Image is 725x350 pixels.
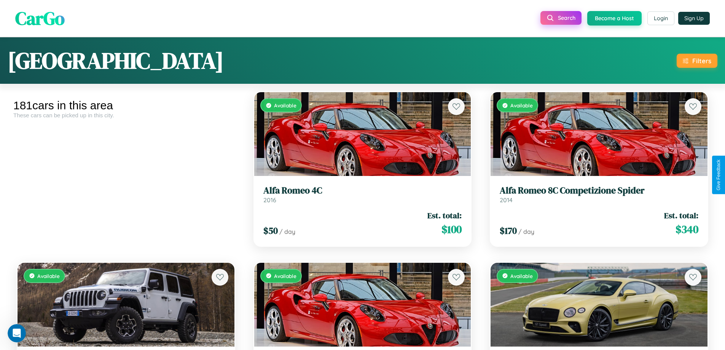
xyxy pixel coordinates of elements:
[716,160,721,190] div: Give Feedback
[500,224,517,237] span: $ 170
[274,102,296,109] span: Available
[500,196,513,204] span: 2014
[676,222,698,237] span: $ 340
[540,11,582,25] button: Search
[263,224,278,237] span: $ 50
[587,11,642,26] button: Become a Host
[678,12,710,25] button: Sign Up
[427,210,462,221] span: Est. total:
[8,324,26,342] iframe: Intercom live chat
[279,228,295,235] span: / day
[500,185,698,204] a: Alfa Romeo 8C Competizione Spider2014
[500,185,698,196] h3: Alfa Romeo 8C Competizione Spider
[263,196,276,204] span: 2016
[510,102,533,109] span: Available
[15,6,65,31] span: CarGo
[263,185,462,204] a: Alfa Romeo 4C2016
[441,222,462,237] span: $ 100
[664,210,698,221] span: Est. total:
[37,273,60,279] span: Available
[647,11,674,25] button: Login
[13,112,239,118] div: These cars can be picked up in this city.
[677,54,717,68] button: Filters
[13,99,239,112] div: 181 cars in this area
[510,273,533,279] span: Available
[558,14,575,21] span: Search
[518,228,534,235] span: / day
[263,185,462,196] h3: Alfa Romeo 4C
[274,273,296,279] span: Available
[8,45,224,76] h1: [GEOGRAPHIC_DATA]
[692,57,711,65] div: Filters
